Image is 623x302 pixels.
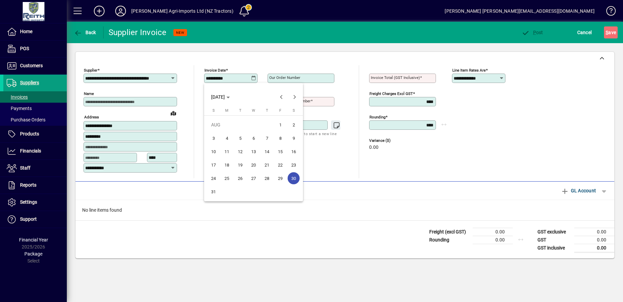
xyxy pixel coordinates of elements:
[287,118,300,131] button: Sat Aug 02 2025
[234,132,246,144] span: 5
[212,108,215,113] span: S
[247,145,260,158] button: Wed Aug 13 2025
[220,172,233,185] button: Mon Aug 25 2025
[261,132,273,144] span: 7
[207,131,220,145] button: Sun Aug 03 2025
[207,132,219,144] span: 3
[274,158,287,172] button: Fri Aug 22 2025
[207,145,220,158] button: Sun Aug 10 2025
[274,172,286,184] span: 29
[234,145,246,158] span: 12
[233,158,247,172] button: Tue Aug 19 2025
[252,108,255,113] span: W
[288,90,301,104] button: Next month
[274,145,286,158] span: 15
[274,132,286,144] span: 8
[207,159,219,171] span: 17
[247,172,260,185] button: Wed Aug 27 2025
[221,172,233,184] span: 25
[207,118,274,131] td: AUG
[248,172,260,184] span: 27
[233,131,247,145] button: Tue Aug 05 2025
[211,94,225,100] span: [DATE]
[234,159,246,171] span: 19
[261,159,273,171] span: 21
[287,145,300,158] button: Sat Aug 16 2025
[279,108,281,113] span: F
[288,159,300,171] span: 23
[260,158,274,172] button: Thu Aug 21 2025
[288,119,300,131] span: 2
[233,172,247,185] button: Tue Aug 26 2025
[261,172,273,184] span: 28
[288,145,300,158] span: 16
[247,131,260,145] button: Wed Aug 06 2025
[248,145,260,158] span: 13
[274,159,286,171] span: 22
[287,158,300,172] button: Sat Aug 23 2025
[293,108,295,113] span: S
[275,90,288,104] button: Previous month
[274,145,287,158] button: Fri Aug 15 2025
[221,159,233,171] span: 18
[220,145,233,158] button: Mon Aug 11 2025
[239,108,242,113] span: T
[221,132,233,144] span: 4
[234,172,246,184] span: 26
[261,145,273,158] span: 14
[260,172,274,185] button: Thu Aug 28 2025
[274,118,287,131] button: Fri Aug 01 2025
[207,172,220,185] button: Sun Aug 24 2025
[274,119,286,131] span: 1
[207,145,219,158] span: 10
[260,131,274,145] button: Thu Aug 07 2025
[207,185,220,198] button: Sun Aug 31 2025
[288,132,300,144] span: 9
[208,91,232,103] button: Choose month and year
[274,131,287,145] button: Fri Aug 08 2025
[220,131,233,145] button: Mon Aug 04 2025
[247,158,260,172] button: Wed Aug 20 2025
[233,145,247,158] button: Tue Aug 12 2025
[274,172,287,185] button: Fri Aug 29 2025
[288,172,300,184] span: 30
[260,145,274,158] button: Thu Aug 14 2025
[225,108,228,113] span: M
[207,172,219,184] span: 24
[248,159,260,171] span: 20
[248,132,260,144] span: 6
[287,131,300,145] button: Sat Aug 09 2025
[207,186,219,198] span: 31
[266,108,268,113] span: T
[207,158,220,172] button: Sun Aug 17 2025
[220,158,233,172] button: Mon Aug 18 2025
[221,145,233,158] span: 11
[287,172,300,185] button: Sat Aug 30 2025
